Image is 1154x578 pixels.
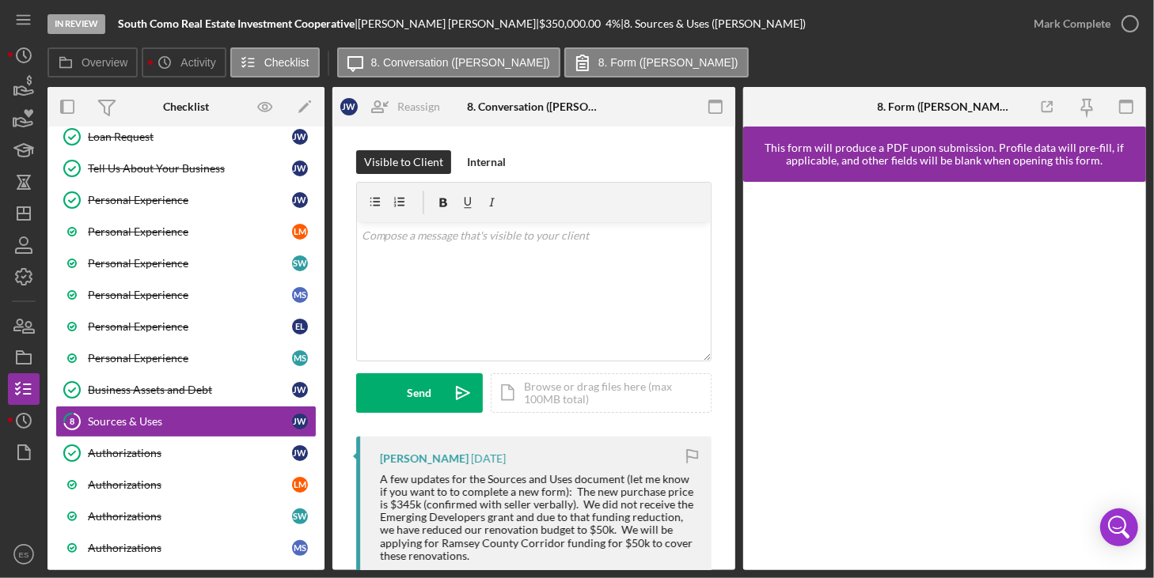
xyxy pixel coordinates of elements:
[55,532,317,564] a: AuthorizationsMS
[759,198,1132,554] iframe: Lenderfit form
[88,510,292,523] div: Authorizations
[356,373,483,413] button: Send
[55,216,317,247] a: Personal ExperienceLM
[292,319,308,334] div: E L
[47,14,105,34] div: In Review
[55,342,317,374] a: Personal ExperienceMS
[878,100,1012,113] div: 8. Form ([PERSON_NAME])
[55,406,317,437] a: 8Sources & UsesJW
[292,540,308,556] div: M S
[55,501,317,532] a: AuthorizationsSW
[1100,508,1138,546] div: Open Intercom Messenger
[19,550,29,559] text: ES
[55,311,317,342] a: Personal ExperienceEL
[397,91,440,123] div: Reassign
[55,374,317,406] a: Business Assets and DebtJW
[408,373,432,413] div: Send
[292,129,308,145] div: J W
[564,47,749,77] button: 8. Form ([PERSON_NAME])
[55,437,317,469] a: AuthorizationsJW
[292,445,308,461] div: J W
[467,100,602,113] div: 8. Conversation ([PERSON_NAME])
[55,121,317,153] a: Loan RequestJW
[459,150,514,174] button: Internal
[292,192,308,208] div: J W
[55,153,317,184] a: Tell Us About Your BusinessJW
[358,17,539,30] div: [PERSON_NAME] [PERSON_NAME] |
[292,508,308,524] div: S W
[467,150,506,174] div: Internal
[356,150,451,174] button: Visible to Client
[292,161,308,176] div: J W
[332,91,456,123] button: JWReassign
[88,415,292,428] div: Sources & Uses
[539,17,605,30] div: $350,000.00
[471,452,506,465] time: 2025-08-07 14:16
[292,382,308,398] div: J W
[118,17,358,30] div: |
[88,289,292,301] div: Personal Experience
[292,224,308,240] div: L M
[118,17,355,30] b: South Como Real Estate Investment Cooperative
[47,47,138,77] button: Overview
[88,478,292,491] div: Authorizations
[55,279,317,311] a: Personal ExperienceMS
[292,287,308,303] div: M S
[292,414,308,429] div: J W
[8,538,40,570] button: ES
[88,162,292,175] div: Tell Us About Your Business
[364,150,443,174] div: Visible to Client
[380,452,469,465] div: [PERSON_NAME]
[55,184,317,216] a: Personal ExperienceJW
[88,320,292,333] div: Personal Experience
[70,416,74,426] tspan: 8
[88,130,292,143] div: Loan Request
[88,352,292,365] div: Personal Experience
[1018,8,1146,40] button: Mark Complete
[82,56,127,69] label: Overview
[88,383,292,396] div: Business Assets and Debt
[264,56,309,69] label: Checklist
[88,194,292,206] div: Personal Experience
[751,142,1138,167] div: This form will produce a PDF upon submission. Profile data will pre-fill, if applicable, and othe...
[88,225,292,238] div: Personal Experience
[55,247,317,279] a: Personal ExperienceSW
[340,98,358,115] div: J W
[142,47,226,77] button: Activity
[598,56,738,69] label: 8. Form ([PERSON_NAME])
[163,100,209,113] div: Checklist
[88,257,292,270] div: Personal Experience
[605,17,621,30] div: 4 %
[1034,8,1110,40] div: Mark Complete
[621,17,806,30] div: | 8. Sources & Uses ([PERSON_NAME])
[55,469,317,501] a: AuthorizationsLM
[180,56,215,69] label: Activity
[88,447,292,459] div: Authorizations
[380,473,696,562] div: A few updates for the Sources and Uses document (let me know if you want to to complete a new for...
[88,542,292,554] div: Authorizations
[371,56,550,69] label: 8. Conversation ([PERSON_NAME])
[337,47,560,77] button: 8. Conversation ([PERSON_NAME])
[292,350,308,366] div: M S
[292,255,308,271] div: S W
[292,477,308,493] div: L M
[230,47,320,77] button: Checklist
